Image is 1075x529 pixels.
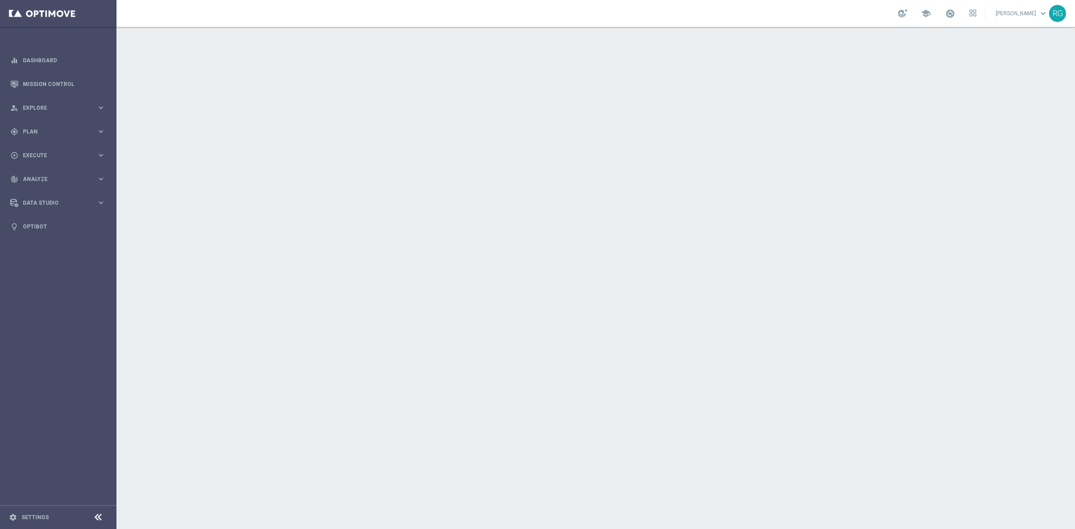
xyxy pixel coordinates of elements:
[23,72,105,96] a: Mission Control
[10,223,18,231] i: lightbulb
[21,515,49,520] a: Settings
[10,57,106,64] button: equalizer Dashboard
[10,151,97,159] div: Execute
[10,56,18,65] i: equalizer
[10,152,106,159] button: play_circle_outline Execute keyboard_arrow_right
[97,127,105,136] i: keyboard_arrow_right
[97,175,105,183] i: keyboard_arrow_right
[1038,9,1048,18] span: keyboard_arrow_down
[10,176,106,183] button: track_changes Analyze keyboard_arrow_right
[10,215,105,238] div: Optibot
[23,48,105,72] a: Dashboard
[10,175,97,183] div: Analyze
[23,215,105,238] a: Optibot
[23,153,97,158] span: Execute
[10,151,18,159] i: play_circle_outline
[10,104,106,112] button: person_search Explore keyboard_arrow_right
[10,128,18,136] i: gps_fixed
[10,128,97,136] div: Plan
[10,48,105,72] div: Dashboard
[23,176,97,182] span: Analyze
[23,200,97,206] span: Data Studio
[97,151,105,159] i: keyboard_arrow_right
[1049,5,1066,22] div: RG
[10,81,106,88] button: Mission Control
[10,128,106,135] button: gps_fixed Plan keyboard_arrow_right
[10,104,97,112] div: Explore
[23,129,97,134] span: Plan
[10,199,106,206] button: Data Studio keyboard_arrow_right
[23,105,97,111] span: Explore
[10,175,18,183] i: track_changes
[97,198,105,207] i: keyboard_arrow_right
[10,223,106,230] button: lightbulb Optibot
[10,104,18,112] i: person_search
[995,7,1049,20] a: [PERSON_NAME]keyboard_arrow_down
[10,72,105,96] div: Mission Control
[9,513,17,521] i: settings
[921,9,931,18] span: school
[97,103,105,112] i: keyboard_arrow_right
[10,199,97,207] div: Data Studio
